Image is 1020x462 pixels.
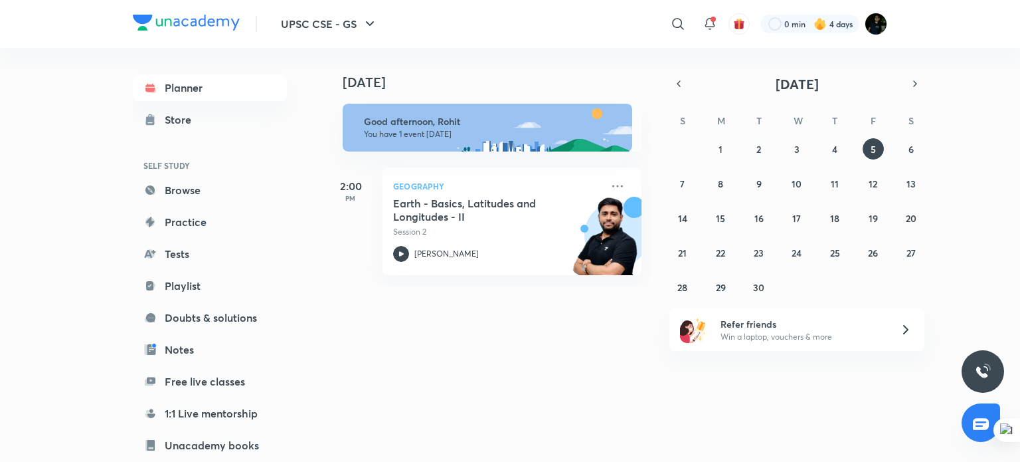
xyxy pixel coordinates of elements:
img: referral [680,316,707,343]
abbr: September 10, 2025 [792,177,802,190]
abbr: September 22, 2025 [716,247,725,259]
abbr: September 8, 2025 [718,177,723,190]
div: Store [165,112,199,128]
abbr: September 28, 2025 [677,281,687,294]
button: September 6, 2025 [900,138,922,160]
button: September 26, 2025 [863,242,884,263]
button: September 24, 2025 [786,242,807,263]
abbr: September 29, 2025 [716,281,726,294]
abbr: September 26, 2025 [868,247,878,259]
button: September 27, 2025 [900,242,922,263]
button: September 15, 2025 [710,207,731,229]
a: Tests [133,241,287,267]
abbr: September 7, 2025 [680,177,685,190]
button: September 7, 2025 [672,173,693,194]
h5: 2:00 [324,178,377,194]
h6: Refer friends [721,317,884,331]
button: September 22, 2025 [710,242,731,263]
button: September 19, 2025 [863,207,884,229]
button: September 2, 2025 [748,138,770,160]
abbr: September 15, 2025 [716,212,725,225]
abbr: Tuesday [756,114,762,127]
abbr: September 23, 2025 [754,247,764,259]
button: September 28, 2025 [672,277,693,298]
h6: SELF STUDY [133,154,287,177]
button: [DATE] [688,74,906,93]
abbr: September 21, 2025 [678,247,687,259]
abbr: September 2, 2025 [756,143,761,156]
img: avatar [733,18,745,30]
abbr: September 14, 2025 [678,212,687,225]
p: [PERSON_NAME] [414,248,479,260]
abbr: September 12, 2025 [869,177,877,190]
abbr: September 20, 2025 [906,212,916,225]
abbr: Saturday [908,114,914,127]
abbr: September 13, 2025 [906,177,916,190]
button: September 3, 2025 [786,138,807,160]
button: September 29, 2025 [710,277,731,298]
abbr: Thursday [832,114,837,127]
button: September 30, 2025 [748,277,770,298]
abbr: September 3, 2025 [794,143,800,156]
a: Playlist [133,273,287,299]
a: Notes [133,336,287,363]
abbr: September 1, 2025 [719,143,722,156]
button: September 11, 2025 [824,173,845,194]
a: Free live classes [133,368,287,395]
abbr: September 4, 2025 [832,143,837,156]
abbr: September 5, 2025 [871,143,876,156]
button: September 14, 2025 [672,207,693,229]
img: Rohit Duggal [865,13,887,35]
h5: Earth - Basics, Latitudes and Longitudes - II [393,197,558,223]
button: September 1, 2025 [710,138,731,160]
button: September 23, 2025 [748,242,770,263]
button: September 10, 2025 [786,173,807,194]
span: [DATE] [776,75,819,93]
abbr: Monday [717,114,725,127]
a: Company Logo [133,15,240,34]
abbr: September 16, 2025 [754,212,764,225]
a: Doubts & solutions [133,304,287,331]
img: afternoon [343,104,632,152]
img: unacademy [568,197,641,289]
button: UPSC CSE - GS [273,11,386,37]
button: September 5, 2025 [863,138,884,160]
button: September 12, 2025 [863,173,884,194]
abbr: September 6, 2025 [908,143,914,156]
abbr: September 19, 2025 [869,212,878,225]
button: September 18, 2025 [824,207,845,229]
h4: [DATE] [343,74,655,90]
h6: Good afternoon, Rohit [364,116,620,128]
abbr: September 25, 2025 [830,247,840,259]
p: You have 1 event [DATE] [364,129,620,140]
abbr: September 9, 2025 [756,177,762,190]
button: avatar [728,13,750,35]
img: ttu [975,364,991,380]
abbr: September 17, 2025 [792,212,801,225]
button: September 16, 2025 [748,207,770,229]
a: Practice [133,209,287,235]
abbr: September 18, 2025 [830,212,839,225]
p: PM [324,194,377,202]
a: Browse [133,177,287,203]
button: September 20, 2025 [900,207,922,229]
button: September 21, 2025 [672,242,693,263]
img: streak [813,17,827,31]
a: Store [133,106,287,133]
abbr: September 11, 2025 [831,177,839,190]
p: Win a laptop, vouchers & more [721,331,884,343]
a: Unacademy books [133,432,287,459]
abbr: Friday [871,114,876,127]
button: September 9, 2025 [748,173,770,194]
button: September 4, 2025 [824,138,845,160]
a: Planner [133,74,287,101]
abbr: September 30, 2025 [753,281,764,294]
abbr: Sunday [680,114,685,127]
button: September 17, 2025 [786,207,807,229]
button: September 25, 2025 [824,242,845,263]
img: Company Logo [133,15,240,31]
abbr: Wednesday [794,114,803,127]
abbr: September 24, 2025 [792,247,802,259]
button: September 13, 2025 [900,173,922,194]
a: 1:1 Live mentorship [133,400,287,427]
